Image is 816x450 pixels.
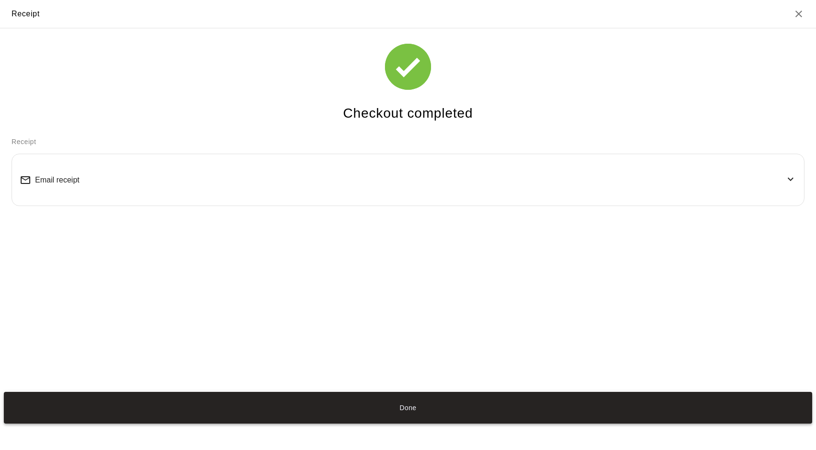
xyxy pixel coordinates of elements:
[343,105,473,122] h4: Checkout completed
[12,8,40,20] div: Receipt
[4,392,812,424] button: Done
[12,137,804,147] p: Receipt
[793,8,804,20] button: Close
[35,176,79,184] span: Email receipt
